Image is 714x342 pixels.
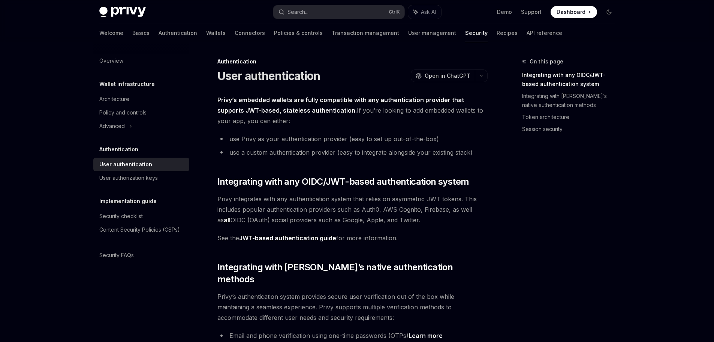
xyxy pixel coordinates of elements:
[217,194,488,225] span: Privy integrates with any authentication system that relies on asymmetric JWT tokens. This includ...
[99,24,123,42] a: Welcome
[99,225,180,234] div: Content Security Policies (CSPs)
[99,251,134,260] div: Security FAQs
[408,24,456,42] a: User management
[287,8,308,17] div: Search...
[93,92,189,106] a: Architecture
[159,24,197,42] a: Authentication
[99,56,123,65] div: Overview
[497,24,518,42] a: Recipes
[389,9,400,15] span: Ctrl K
[217,147,488,158] li: use a custom authentication provider (easy to integrate alongside your existing stack)
[99,7,146,17] img: dark logo
[99,173,158,182] div: User authorization keys
[93,54,189,68] a: Overview
[425,72,470,80] span: Open in ChatGPT
[603,6,615,18] button: Toggle dark mode
[497,8,512,16] a: Demo
[217,176,469,188] span: Integrating with any OIDC/JWT-based authentication system
[239,234,336,242] a: JWT-based authentication guide
[99,212,143,221] div: Security checklist
[465,24,488,42] a: Security
[99,122,125,131] div: Advanced
[99,160,152,169] div: User authentication
[99,145,138,154] h5: Authentication
[93,106,189,119] a: Policy and controls
[93,249,189,262] a: Security FAQs
[235,24,265,42] a: Connectors
[217,96,464,114] strong: Privy’s embedded wallets are fully compatible with any authentication provider that supports JWT-...
[522,69,621,90] a: Integrating with any OIDC/JWT-based authentication system
[522,111,621,123] a: Token architecture
[409,332,443,340] a: Learn more
[93,158,189,171] a: User authentication
[206,24,226,42] a: Wallets
[93,223,189,237] a: Content Security Policies (CSPs)
[527,24,562,42] a: API reference
[421,8,436,16] span: Ask AI
[521,8,542,16] a: Support
[274,24,323,42] a: Policies & controls
[99,80,155,89] h5: Wallet infrastructure
[557,8,585,16] span: Dashboard
[93,171,189,185] a: User authorization keys
[217,233,488,243] span: See the for more information.
[217,69,320,83] h1: User authentication
[217,261,488,285] span: Integrating with [PERSON_NAME]’s native authentication methods
[411,69,475,82] button: Open in ChatGPT
[217,134,488,144] li: use Privy as your authentication provider (easy to set up out-of-the-box)
[217,58,488,65] div: Authentication
[99,108,147,117] div: Policy and controls
[408,5,441,19] button: Ask AI
[273,5,404,19] button: Search...CtrlK
[99,197,157,206] h5: Implementation guide
[522,90,621,111] a: Integrating with [PERSON_NAME]’s native authentication methods
[93,209,189,223] a: Security checklist
[551,6,597,18] a: Dashboard
[99,95,129,104] div: Architecture
[217,95,488,126] span: If you’re looking to add embedded wallets to your app, you can either:
[217,291,488,323] span: Privy’s authentication system provides secure user verification out of the box while maintaining ...
[332,24,399,42] a: Transaction management
[530,57,563,66] span: On this page
[132,24,150,42] a: Basics
[217,330,488,341] li: Email and phone verification using one-time passwords (OTPs)
[522,123,621,135] a: Session security
[224,216,231,224] strong: all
